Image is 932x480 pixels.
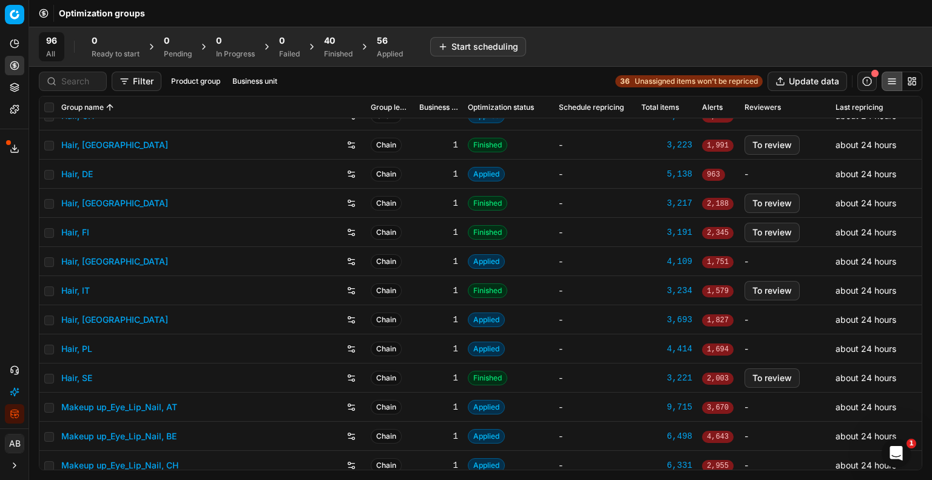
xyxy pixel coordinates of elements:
[740,305,831,334] td: -
[419,197,458,209] div: 1
[702,460,734,472] span: 2,955
[104,101,116,113] button: Sorted by Group name ascending
[836,169,896,179] span: about 24 hours
[641,285,692,297] div: 3,234
[615,75,763,87] a: 36Unassigned items won't be repriced
[419,226,458,238] div: 1
[61,459,178,472] a: Makeup up_Eye_Lip_Nail, CH
[745,368,800,388] button: To review
[371,225,402,240] span: Chain
[554,189,637,218] td: -
[371,342,402,356] span: Chain
[559,103,624,112] span: Schedule repricing
[620,76,630,86] strong: 36
[377,49,403,59] div: Applied
[745,223,800,242] button: To review
[279,35,285,47] span: 0
[702,256,734,268] span: 1,751
[702,227,734,239] span: 2,345
[468,225,507,240] span: Finished
[641,343,692,355] div: 4,414
[61,314,168,326] a: Hair, [GEOGRAPHIC_DATA]
[324,49,353,59] div: Finished
[61,372,92,384] a: Hair, SE
[554,160,637,189] td: -
[166,74,225,89] button: Product group
[702,314,734,326] span: 1,827
[702,103,723,112] span: Alerts
[740,334,831,363] td: -
[468,458,505,473] span: Applied
[836,256,896,266] span: about 24 hours
[745,135,800,155] button: To review
[61,139,168,151] a: Hair, [GEOGRAPHIC_DATA]
[836,227,896,237] span: about 24 hours
[371,167,402,181] span: Chain
[371,371,402,385] span: Chain
[836,198,896,208] span: about 24 hours
[5,434,24,453] span: AB
[419,401,458,413] div: 1
[468,371,507,385] span: Finished
[836,343,896,354] span: about 24 hours
[468,429,505,444] span: Applied
[61,285,90,297] a: Hair, IT
[740,393,831,422] td: -
[92,35,97,47] span: 0
[164,49,192,59] div: Pending
[371,103,410,112] span: Group level
[702,198,734,210] span: 2,188
[61,401,177,413] a: Makeup up_Eye_Lip_Nail, AT
[907,439,916,448] span: 1
[371,283,402,298] span: Chain
[641,226,692,238] a: 3,191
[61,226,89,238] a: Hair, FI
[468,313,505,327] span: Applied
[641,430,692,442] a: 6,498
[419,168,458,180] div: 1
[216,35,221,47] span: 0
[641,401,692,413] a: 9,715
[641,197,692,209] div: 3,217
[836,314,896,325] span: about 24 hours
[740,247,831,276] td: -
[468,103,534,112] span: Optimization status
[419,139,458,151] div: 1
[554,363,637,393] td: -
[112,72,161,91] button: Filter
[216,49,255,59] div: In Progress
[641,168,692,180] div: 5,138
[836,460,896,470] span: about 24 hours
[702,169,725,181] span: 963
[554,130,637,160] td: -
[59,7,145,19] nav: breadcrumb
[641,372,692,384] a: 3,221
[371,254,402,269] span: Chain
[554,305,637,334] td: -
[468,138,507,152] span: Finished
[419,343,458,355] div: 1
[745,194,800,213] button: To review
[641,255,692,268] a: 4,109
[836,103,883,112] span: Last repricing
[371,313,402,327] span: Chain
[371,429,402,444] span: Chain
[61,343,92,355] a: Hair, PL
[836,373,896,383] span: about 24 hours
[46,35,57,47] span: 96
[468,400,505,414] span: Applied
[745,281,800,300] button: To review
[371,458,402,473] span: Chain
[430,37,526,56] button: Start scheduling
[419,459,458,472] div: 1
[641,459,692,472] a: 6,331
[61,255,168,268] a: Hair, [GEOGRAPHIC_DATA]
[554,247,637,276] td: -
[419,285,458,297] div: 1
[740,422,831,451] td: -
